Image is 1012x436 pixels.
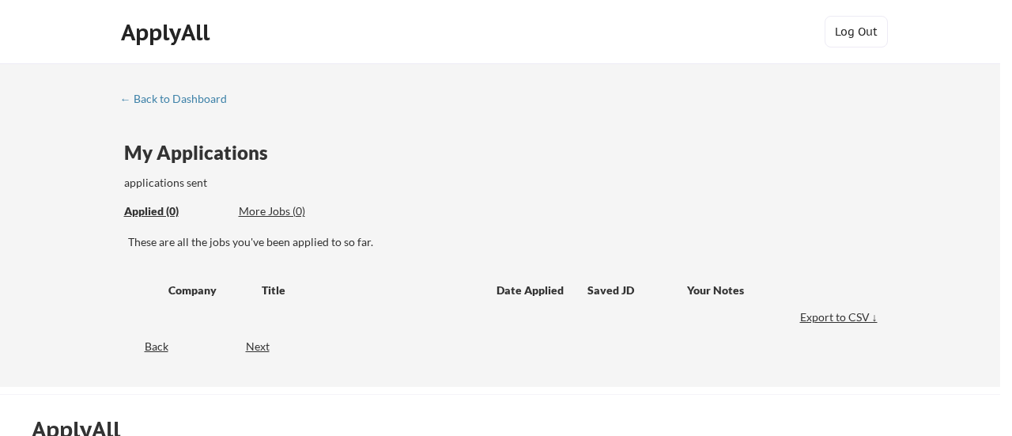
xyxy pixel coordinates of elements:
[587,275,687,304] div: Saved JD
[246,339,288,354] div: Next
[124,143,281,162] div: My Applications
[124,203,227,220] div: These are all the jobs you've been applied to so far.
[124,203,227,219] div: Applied (0)
[120,93,239,104] div: ← Back to Dashboard
[239,203,355,219] div: More Jobs (0)
[262,282,481,298] div: Title
[168,282,247,298] div: Company
[239,203,355,220] div: These are job applications we think you'd be a good fit for, but couldn't apply you to automatica...
[120,93,239,108] a: ← Back to Dashboard
[121,19,214,46] div: ApplyAll
[128,234,882,250] div: These are all the jobs you've been applied to so far.
[687,282,867,298] div: Your Notes
[800,309,882,325] div: Export to CSV ↓
[124,175,430,191] div: applications sent
[120,339,168,354] div: Back
[825,16,888,47] button: Log Out
[497,282,566,298] div: Date Applied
